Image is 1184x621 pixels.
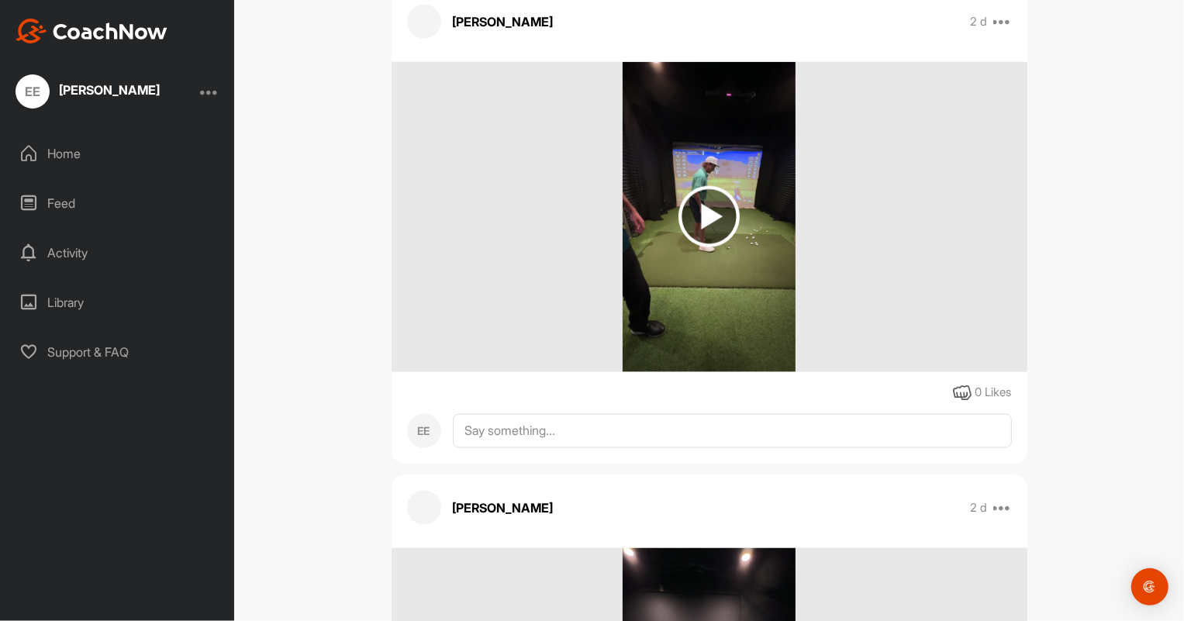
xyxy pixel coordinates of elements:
div: Home [9,134,227,173]
p: 2 d [970,14,987,29]
div: [PERSON_NAME] [59,84,160,96]
div: Open Intercom Messenger [1131,568,1168,605]
div: Support & FAQ [9,333,227,371]
img: CoachNow [16,19,167,43]
img: media [623,62,796,372]
div: Activity [9,233,227,272]
p: 2 d [970,500,987,516]
div: EE [407,414,441,448]
img: play [678,186,740,247]
div: EE [16,74,50,109]
div: 0 Likes [975,384,1012,402]
div: Feed [9,184,227,223]
p: [PERSON_NAME] [453,499,554,517]
div: Library [9,283,227,322]
p: [PERSON_NAME] [453,12,554,31]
